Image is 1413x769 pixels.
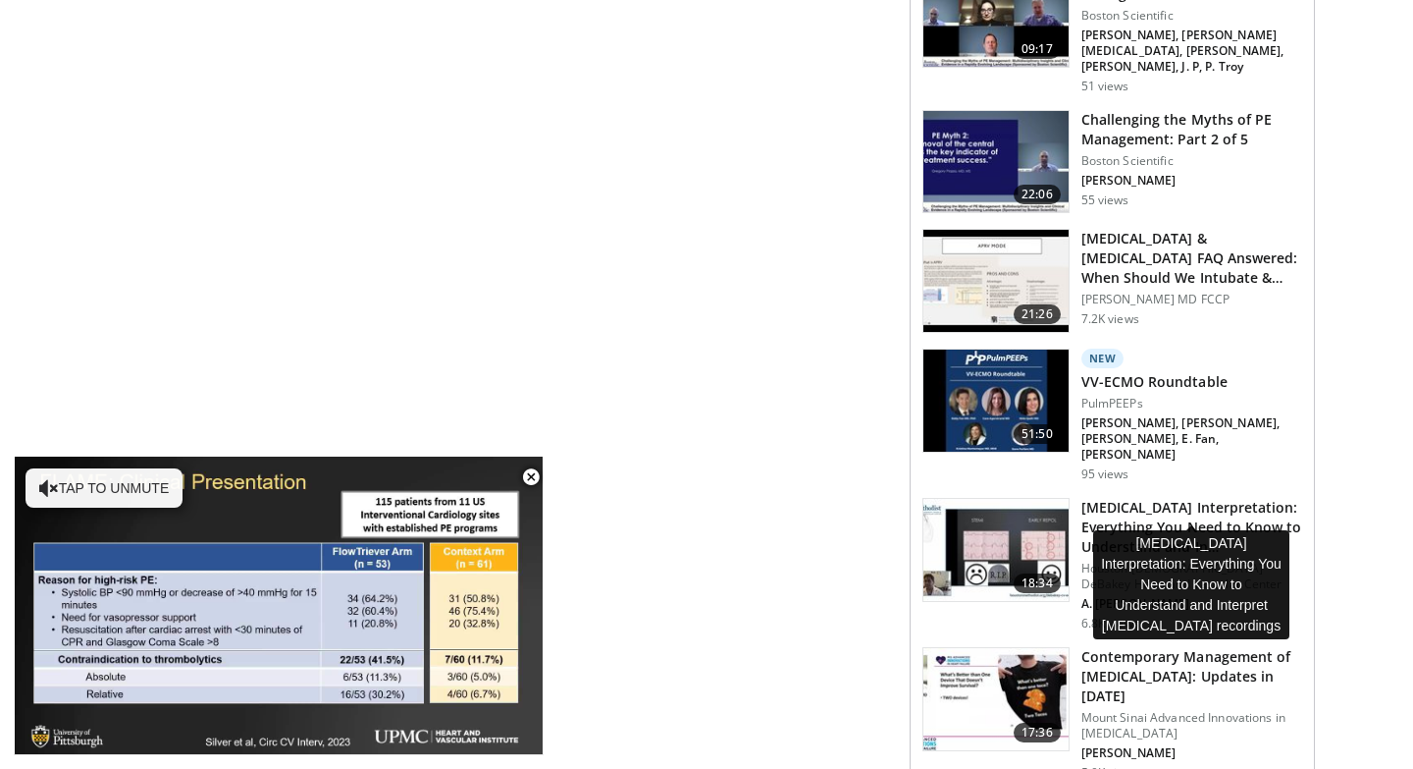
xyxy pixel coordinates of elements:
[923,499,1069,601] img: bf7e9c6c-21f2-4f78-a6f9-9f6863ddb059.150x105_q85_crop-smart_upscale.jpg
[1081,372,1302,392] h3: VV-ECMO Roundtable
[1081,710,1302,742] p: Mount Sinai Advanced Innovations in [MEDICAL_DATA]
[1081,647,1302,706] h3: Contemporary Management of [MEDICAL_DATA]: Updates in [DATE]
[922,110,1302,214] a: 22:06 Challenging the Myths of PE Management: Part 2 of 5 Boston Scientific [PERSON_NAME] 55 views
[923,230,1069,332] img: 0f7493d4-2bdb-4f17-83da-bd9accc2ebef.150x105_q85_crop-smart_upscale.jpg
[1081,8,1302,24] p: Boston Scientific
[1081,110,1302,149] h3: Challenging the Myths of PE Management: Part 2 of 5
[1081,396,1302,412] p: PulmPEEPs
[923,648,1069,750] img: df55f059-d842-45fe-860a-7f3e0b094e1d.150x105_q85_crop-smart_upscale.jpg
[922,498,1302,632] a: 18:34 [MEDICAL_DATA] Interpretation: Everything You Need to Know to Understand and In… Houston [D...
[1081,596,1302,612] p: A. [PERSON_NAME]
[1081,229,1302,288] h3: [MEDICAL_DATA] & [MEDICAL_DATA] FAQ Answered: When Should We Intubate & How Do We Adj…
[1081,192,1129,208] p: 55 views
[1081,153,1302,169] p: Boston Scientific
[923,111,1069,213] img: aa34f66b-8fb4-423e-af58-98094d69e140.150x105_q85_crop-smart_upscale.jpg
[922,349,1302,482] a: 51:50 New VV-ECMO Roundtable PulmPEEPs [PERSON_NAME], [PERSON_NAME], [PERSON_NAME], E. Fan, [PERS...
[1081,292,1302,307] p: [PERSON_NAME] MD FCCP
[1081,27,1302,75] p: [PERSON_NAME], [PERSON_NAME][MEDICAL_DATA], [PERSON_NAME], [PERSON_NAME], J. P, P. Troy
[1014,39,1061,59] span: 09:17
[1014,574,1061,593] span: 18:34
[1081,311,1139,327] p: 7.2K views
[1081,745,1302,761] p: [PERSON_NAME]
[1014,723,1061,742] span: 17:36
[1081,498,1302,557] h3: [MEDICAL_DATA] Interpretation: Everything You Need to Know to Understand and In…
[511,457,550,498] button: Close
[1081,561,1302,592] p: Houston [DEMOGRAPHIC_DATA] DeBakey Heart and Vascular Center
[1014,424,1061,444] span: 51:50
[26,468,183,508] button: Tap to unmute
[1081,616,1139,632] p: 6.8K views
[1081,349,1125,368] p: New
[1081,415,1302,463] p: [PERSON_NAME], [PERSON_NAME], [PERSON_NAME], E. Fan, [PERSON_NAME]
[1014,304,1061,324] span: 21:26
[1081,173,1302,189] p: [PERSON_NAME]
[14,457,544,755] video-js: Video Player
[1093,530,1289,639] div: [MEDICAL_DATA] Interpretation: Everything You Need to Know to Understand and Interpret [MEDICAL_D...
[1081,79,1129,94] p: 51 views
[1014,185,1061,204] span: 22:06
[923,350,1069,452] img: 7663b177-b206-4e81-98d2-83f6b332dcf7.150x105_q85_crop-smart_upscale.jpg
[1081,467,1129,482] p: 95 views
[922,229,1302,333] a: 21:26 [MEDICAL_DATA] & [MEDICAL_DATA] FAQ Answered: When Should We Intubate & How Do We Adj… [PER...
